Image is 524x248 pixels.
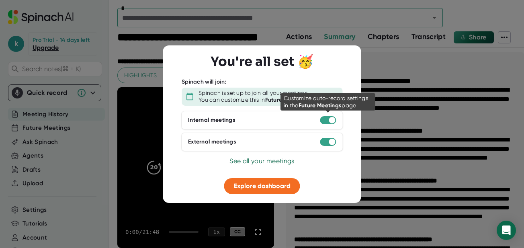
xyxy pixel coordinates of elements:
span: See all your meetings [229,157,294,165]
button: See all your meetings [229,156,294,166]
span: Explore dashboard [234,182,291,190]
div: Internal meetings [188,117,235,124]
button: Explore dashboard [224,178,300,194]
div: Spinach is set up to join all your meetings. [199,90,309,97]
div: Spinach will join: [182,78,226,86]
div: External meetings [188,138,236,146]
div: You can customize this in . [199,96,309,104]
b: Future Meetings [265,96,309,103]
h3: You're all set 🥳 [211,54,313,69]
div: Open Intercom Messenger [497,221,516,240]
